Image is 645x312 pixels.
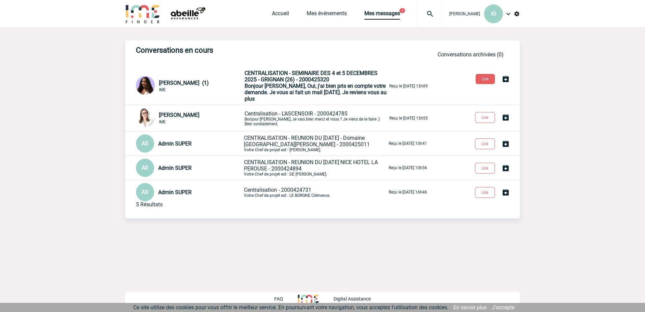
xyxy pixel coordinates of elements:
[158,189,192,196] span: Admin SUPER
[136,164,427,171] a: AS Admin SUPER CENTRALISATION - REUNION DU [DATE] NICE HOTEL LA PEROUSE - 2000424894Votre Chef de...
[244,159,378,172] span: CENTRALISATION - REUNION DU [DATE] NICE HOTEL LA PEROUSE - 2000424894
[476,74,495,84] button: Lire
[159,120,166,124] span: IME
[136,188,427,195] a: AS Admin SUPER Centralisation - 2000424731Votre Chef de projet est : LE BORGNE Clémence. Reçu le ...
[136,140,427,146] a: AS Admin SUPER CENTRALISATION - REUNION DU [DATE] - Domaine [GEOGRAPHIC_DATA][PERSON_NAME] - 2000...
[136,108,155,127] img: 122719-0.jpg
[502,113,510,122] img: Archiver la conversation
[136,183,243,201] div: Conversation privée : Client - Agence
[159,80,209,86] span: [PERSON_NAME] (1)
[244,187,387,198] p: Votre Chef de projet est : LE BORGNE Clémence.
[399,8,405,13] button: 1
[274,295,298,302] a: FAQ
[125,4,160,23] img: IME-Finder
[449,11,480,16] span: [PERSON_NAME]
[245,110,388,126] p: Bonjour [PERSON_NAME], Je vais bien merci et vous ? Je viens de le faire :) Bien cordialement,
[142,140,148,147] span: AS
[272,10,289,20] a: Accueil
[159,112,199,118] span: [PERSON_NAME]
[502,188,510,197] img: Archiver la conversation
[159,87,166,92] span: IME
[470,75,502,82] a: Lire
[158,140,192,147] span: Admin SUPER
[136,46,338,54] h3: Conversations en cours
[136,201,163,208] div: 5 Résultats
[502,140,510,148] img: Archiver la conversation
[389,141,427,146] p: Reçu le [DATE] 10h41
[470,189,502,195] a: Lire
[491,10,496,17] span: IO
[136,76,155,95] img: 131234-0.jpg
[136,76,243,96] div: Conversation privée : Client - Agence
[245,70,377,83] span: CENTRALISATION - SEMINAIRE DES 4 et 5 DECEMBRES 2025 - GRIGNAN (26) - 2000425320
[136,82,428,89] a: [PERSON_NAME] (1) IME CENTRALISATION - SEMINAIRE DES 4 et 5 DECEMBRES 2025 - GRIGNAN (26) - 20004...
[136,159,243,177] div: Conversation privée : Client - Agence
[274,296,283,302] p: FAQ
[142,164,148,171] span: AS
[453,304,487,311] a: En savoir plus
[475,112,495,123] button: Lire
[475,187,495,198] button: Lire
[389,165,427,170] p: Reçu le [DATE] 10h56
[334,296,371,302] p: Digital Assistance
[364,10,400,20] a: Mes messages
[245,110,347,117] span: Centralisation - L'ASCENSOIR - 2000424785
[244,159,387,177] p: Votre Chef de projet est : DE [PERSON_NAME].
[136,134,243,153] div: Conversation privée : Client - Agence
[492,304,514,311] a: J'accepte
[136,114,428,121] a: [PERSON_NAME] IME Centralisation - L'ASCENSOIR - 2000424785Bonjour [PERSON_NAME], Je vais bien me...
[502,75,510,83] img: Archiver la conversation
[244,135,387,152] p: Votre Chef de projet est : [PERSON_NAME].
[244,135,370,148] span: CENTRALISATION - REUNION DU [DATE] - Domaine [GEOGRAPHIC_DATA][PERSON_NAME] - 2000425011
[307,10,347,20] a: Mes événements
[133,304,448,311] span: Ce site utilise des cookies pour vous offrir le meilleur service. En poursuivant votre navigation...
[502,164,510,172] img: Archiver la conversation
[389,190,427,194] p: Reçu le [DATE] 16h46
[475,138,495,149] button: Lire
[244,187,311,193] span: Centralisation - 2000424731
[475,163,495,174] button: Lire
[438,51,504,58] a: Conversations archivées (0)
[245,83,387,102] span: Bonjour [PERSON_NAME], Oui, j'ai bien pris en compte votre demande. Je vous ai fait un mail [DATE...
[389,116,428,121] p: Reçu le [DATE] 15h55
[158,165,192,171] span: Admin SUPER
[470,164,502,171] a: Lire
[389,84,428,88] p: Reçu le [DATE] 13h09
[470,114,502,120] a: Lire
[136,108,243,128] div: Conversation privée : Client - Agence
[142,189,148,195] span: AS
[470,140,502,147] a: Lire
[298,295,319,303] img: http://www.idealmeetingsevents.fr/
